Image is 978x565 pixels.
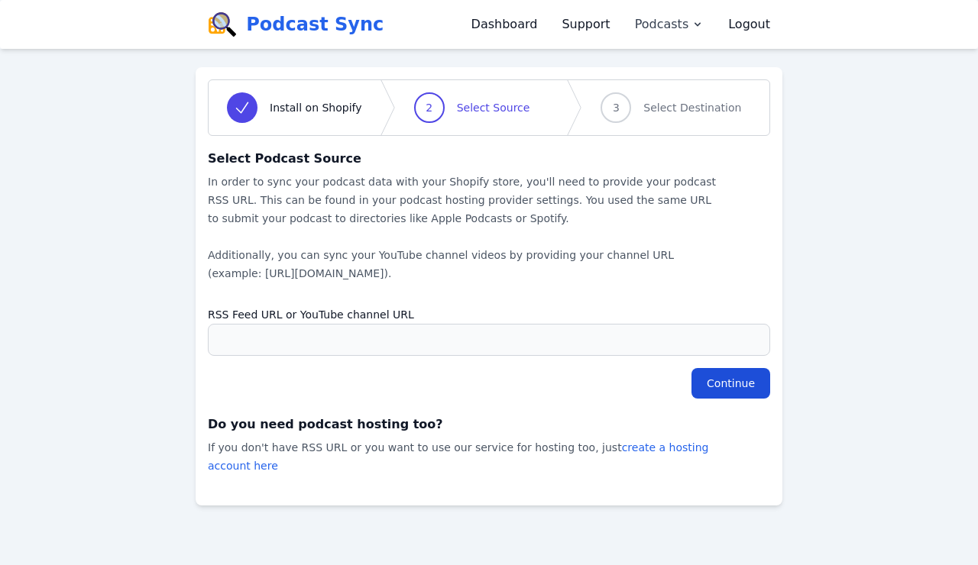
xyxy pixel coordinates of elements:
[635,15,704,34] button: Podcasts
[582,80,759,135] a: 3Select Destination
[457,100,530,115] span: Select Source
[728,15,770,34] a: Logout
[208,148,770,169] h3: Select Podcast Source
[208,438,721,475] p: If you don't have RSS URL or you want to use our service for hosting too, just
[270,100,362,115] span: Install on Shopify
[471,15,538,34] a: Dashboard
[246,12,384,37] span: Podcast Sync
[208,12,384,37] a: Podcast Sync
[691,368,770,399] input: Continue
[208,79,770,136] nav: Progress
[426,100,432,115] span: 2
[562,15,610,34] a: Support
[208,173,721,282] p: In order to sync your podcast data with your Shopify store, you'll need to provide your podcast R...
[643,100,741,115] span: Select Destination
[396,80,549,135] a: 2Select Source
[613,100,620,115] span: 3
[208,12,237,37] img: logo-d6353d82961d4b277a996a0a8fdf87ac71be1fddf08234e77692563490a7b2fc.svg
[208,301,770,324] label: RSS Feed URL or YouTube channel URL
[208,414,770,435] h3: Do you need podcast hosting too?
